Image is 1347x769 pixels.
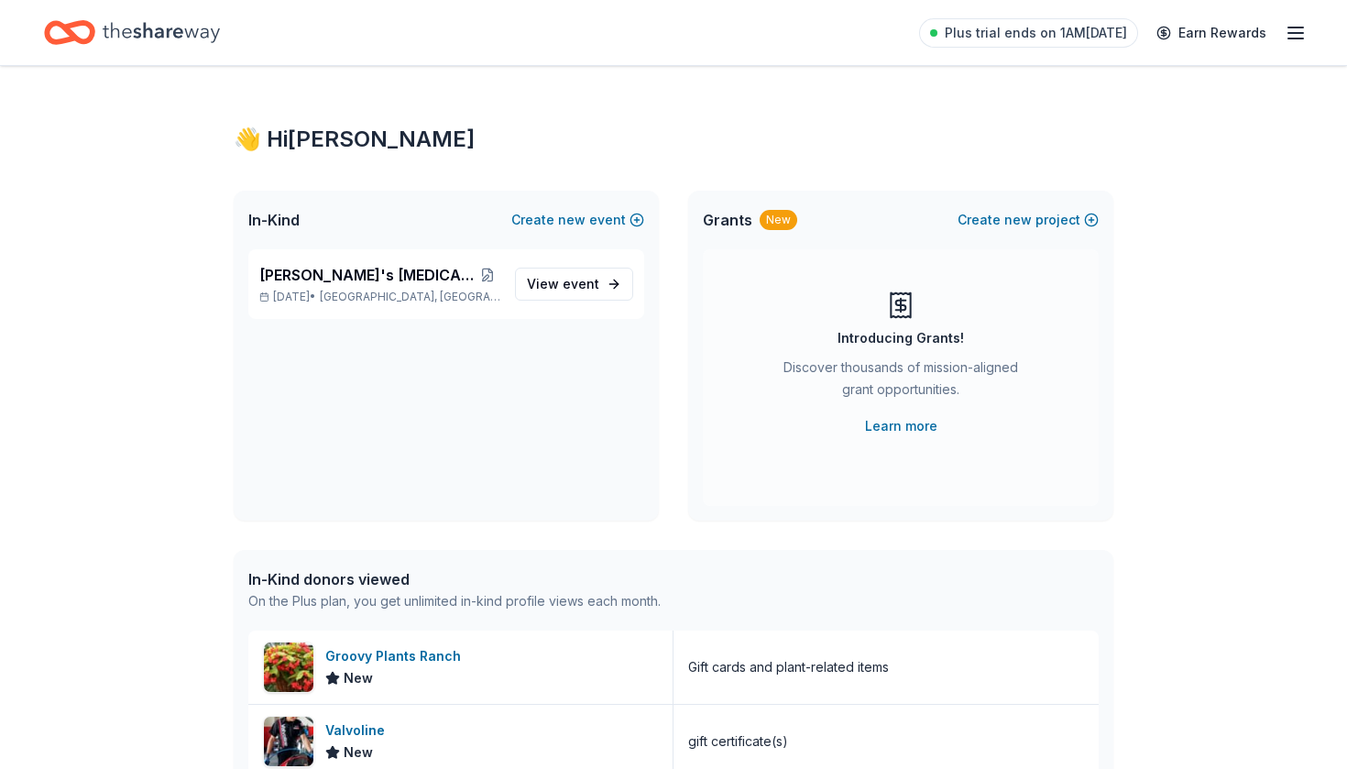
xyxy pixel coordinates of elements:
span: View [527,273,599,295]
div: Gift cards and plant-related items [688,656,889,678]
a: Earn Rewards [1145,16,1277,49]
div: Groovy Plants Ranch [325,645,468,667]
div: On the Plus plan, you get unlimited in-kind profile views each month. [248,590,661,612]
div: In-Kind donors viewed [248,568,661,590]
div: Introducing Grants! [838,327,964,349]
button: Createnewevent [511,209,644,231]
span: new [558,209,586,231]
span: Grants [703,209,752,231]
a: Plus trial ends on 1AM[DATE] [919,18,1138,48]
img: Image for Valvoline [264,717,313,766]
div: New [760,210,797,230]
p: [DATE] • [259,290,500,304]
span: New [344,742,373,764]
div: 👋 Hi [PERSON_NAME] [234,125,1113,154]
span: In-Kind [248,209,300,231]
div: Valvoline [325,720,392,742]
span: [GEOGRAPHIC_DATA], [GEOGRAPHIC_DATA] [320,290,500,304]
a: Learn more [865,415,937,437]
button: Createnewproject [958,209,1099,231]
span: [PERSON_NAME]'s [MEDICAL_DATA] benefit [259,264,476,286]
span: new [1004,209,1032,231]
span: Plus trial ends on 1AM[DATE] [945,22,1127,44]
div: Discover thousands of mission-aligned grant opportunities. [776,357,1025,408]
a: View event [515,268,633,301]
a: Home [44,11,220,54]
img: Image for Groovy Plants Ranch [264,643,313,692]
div: gift certificate(s) [688,731,788,753]
span: event [563,276,599,291]
span: New [344,667,373,689]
